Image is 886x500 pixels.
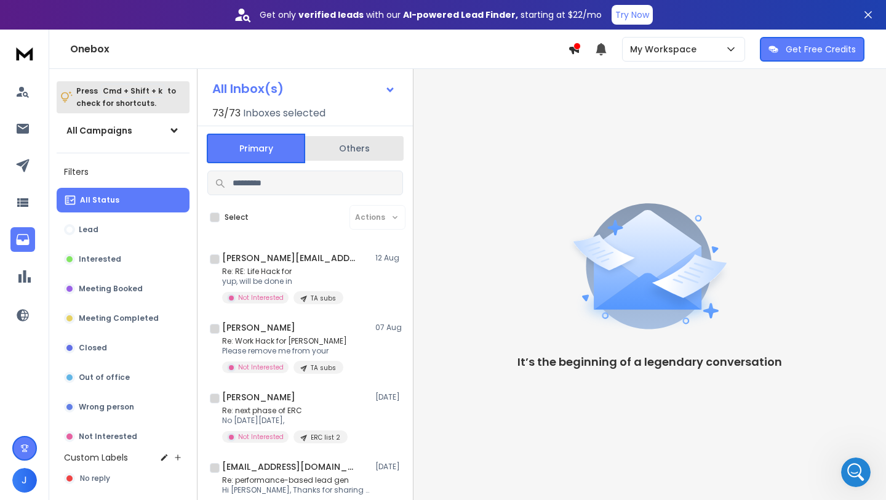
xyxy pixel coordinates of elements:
[311,363,336,373] p: TA subs
[64,451,128,464] h3: Custom Labels
[57,466,190,491] button: No reply
[375,323,403,333] p: 07 Aug
[35,7,55,26] img: Profile image for Lakshita
[12,42,37,65] img: logo
[375,253,403,263] p: 12 Aug
[79,373,130,382] p: Out of office
[79,313,159,323] p: Meeting Completed
[57,395,190,419] button: Wrong person
[375,392,403,402] p: [DATE]
[79,254,121,264] p: Interested
[10,328,236,345] div: [DATE]
[57,424,190,449] button: Not Interested
[12,468,37,493] button: J
[10,345,236,409] div: Julia says…
[222,321,295,334] h1: [PERSON_NAME]
[841,458,871,487] iframe: Intercom live chat
[58,403,68,413] button: Upload attachment
[238,363,284,372] p: Not Interested
[311,433,340,442] p: ERC list 2
[243,106,325,121] h3: Inboxes selected
[57,336,190,360] button: Closed
[403,9,518,21] strong: AI-powered Lead Finder,
[101,84,164,98] span: Cmd + Shift + k
[20,215,141,237] a: [EMAIL_ADDRESS][DOMAIN_NAME]
[57,306,190,331] button: Meeting Completed
[57,365,190,390] button: Out of office
[10,111,202,150] div: Thanks for sharing this, let me check this for you.
[202,76,405,101] button: All Inbox(s)
[760,37,864,62] button: Get Free Credits
[60,15,114,28] p: Active [DATE]
[212,83,284,95] h1: All Inbox(s)
[207,134,305,163] button: Primary
[10,177,202,306] div: Hey [PERSON_NAME], thanks for your patience.The email[EMAIL_ADDRESS][DOMAIN_NAME]was unable to se...
[79,402,134,412] p: Wrong person
[57,118,190,143] button: All Campaigns
[211,398,231,418] button: Send a message…
[193,5,216,28] button: Home
[79,284,143,294] p: Meeting Booked
[216,5,238,27] div: Close
[222,252,357,264] h1: [PERSON_NAME][EMAIL_ADDRESS][PERSON_NAME][DOMAIN_NAME]
[222,267,343,276] p: Re: RE: Life Hack for
[212,106,241,121] span: 73 / 73
[8,5,31,28] button: go back
[79,432,137,442] p: Not Interested
[238,293,284,302] p: Not Interested
[375,462,403,472] p: [DATE]
[10,177,236,328] div: Lakshita says…
[225,212,249,222] label: Select
[79,225,98,235] p: Lead
[298,9,364,21] strong: verified leads
[10,160,236,177] div: [DATE]
[222,336,347,346] p: Re: Work Hack for [PERSON_NAME]
[615,9,649,21] p: Try Now
[786,43,856,55] p: Get Free Credits
[79,343,107,353] p: Closed
[44,345,236,408] div: can you investigate why new gmail emails that are warmed. up from zapmail are not sending emails ...
[80,195,119,205] p: All Status
[630,43,701,55] p: My Workspace
[222,406,348,416] p: Re: next phase of ERC
[60,6,140,15] h1: [PERSON_NAME]
[222,461,357,473] h1: [EMAIL_ADDRESS][DOMAIN_NAME]
[612,5,653,25] button: Try Now
[222,475,370,485] p: Re: performance-based lead gen
[222,485,370,495] p: Hi [PERSON_NAME], Thanks for sharing all
[57,163,190,180] h3: Filters
[57,276,190,301] button: Meeting Booked
[260,9,602,21] p: Get only with our starting at $22/mo
[222,416,348,425] p: No [DATE][DATE],
[10,377,236,398] textarea: Message…
[57,188,190,212] button: All Status
[238,432,284,442] p: Not Interested
[10,111,236,160] div: Lakshita says…
[305,135,404,162] button: Others
[222,391,295,403] h1: [PERSON_NAME]
[70,42,568,57] h1: Onebox
[517,353,782,371] p: It’s the beginning of a legendary conversation
[54,352,226,400] div: can you investigate why new gmail emails that are warmed. up from zapmail are not sending emails ...
[20,308,116,316] div: [PERSON_NAME] • [DATE]
[80,474,110,483] span: No reply
[20,184,192,208] div: Hey [PERSON_NAME], thanks for your patience.
[66,124,132,137] h1: All Campaigns
[57,217,190,242] button: Lead
[222,346,347,356] p: Please remove me from your
[39,403,49,413] button: Gif picker
[57,247,190,272] button: Interested
[222,276,343,286] p: yup, will be done in
[76,85,176,110] p: Press to check for shortcuts.
[20,119,192,143] div: Thanks for sharing this, let me check this for you.
[19,403,29,413] button: Emoji picker
[20,214,192,299] div: The email was unable to send any emails [DATE] which required a reconnection, we have done that o...
[311,294,336,303] p: TA subs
